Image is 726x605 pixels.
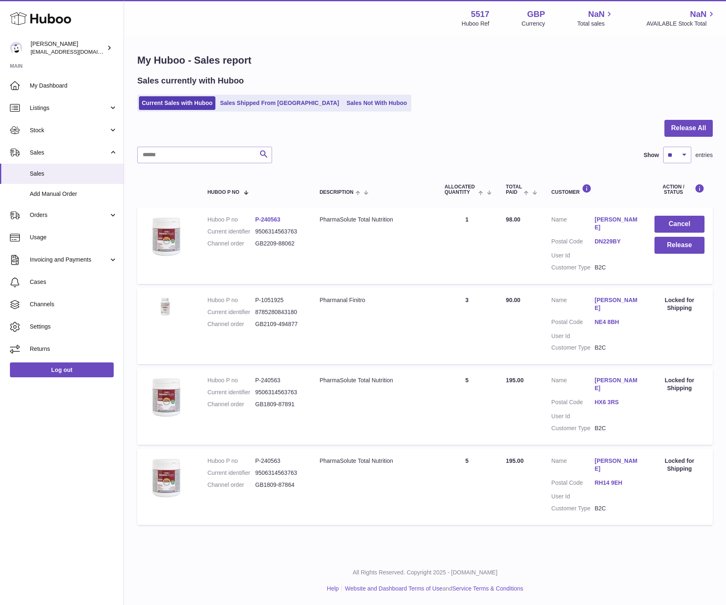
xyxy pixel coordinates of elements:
div: [PERSON_NAME] [31,40,105,56]
dt: Customer Type [552,264,595,272]
dd: GB2209-88062 [255,240,303,248]
span: Usage [30,233,117,241]
a: NaN Total sales [577,9,614,28]
h1: My Huboo - Sales report [137,54,713,67]
dt: Customer Type [552,505,595,512]
dd: P-1051925 [255,296,303,304]
dt: Customer Type [552,344,595,352]
span: Returns [30,345,117,353]
dd: GB2109-494877 [255,320,303,328]
span: AVAILABLE Stock Total [646,20,716,28]
div: PharmaSolute Total Nutrition [320,457,428,465]
dd: B2C [595,344,638,352]
span: Sales [30,149,109,157]
dt: Name [552,376,595,394]
span: Channels [30,300,117,308]
td: 3 [436,288,497,364]
a: [PERSON_NAME] [595,457,638,473]
img: alessiavanzwolle@hotmail.com [10,42,22,54]
span: [EMAIL_ADDRESS][DOMAIN_NAME] [31,48,122,55]
span: Description [320,190,353,195]
dt: Postal Code [552,398,595,408]
dt: User Id [552,252,595,260]
td: 5 [436,368,497,444]
span: NaN [690,9,707,20]
td: 1 [436,207,497,283]
dd: GB1809-87864 [255,481,303,489]
dd: P-240563 [255,376,303,384]
span: Orders [30,211,109,219]
dt: User Id [552,332,595,340]
div: Currency [522,20,545,28]
dt: Channel order [208,400,256,408]
button: Cancel [654,216,705,233]
dt: Name [552,457,595,475]
dt: Name [552,296,595,314]
a: P-240563 [255,216,280,223]
dd: GB1809-87891 [255,400,303,408]
span: 90.00 [506,297,521,303]
dt: Channel order [208,481,256,489]
a: Sales Shipped From [GEOGRAPHIC_DATA] [217,96,342,110]
label: Show [644,151,659,159]
dt: User Id [552,412,595,420]
a: Log out [10,362,114,377]
div: Huboo Ref [462,20,490,28]
a: NE4 8BH [595,318,638,326]
p: All Rights Reserved. Copyright 2025 - [DOMAIN_NAME] [131,569,719,576]
span: Listings [30,104,109,112]
span: 98.00 [506,216,521,223]
span: Sales [30,170,117,178]
img: 55171654161492.png [146,376,187,418]
a: Website and Dashboard Terms of Use [345,585,442,592]
img: 55171654161492.png [146,216,187,257]
a: DN229BY [595,238,638,245]
span: Total paid [506,184,522,195]
button: Release All [664,120,713,137]
dt: Huboo P no [208,457,256,465]
span: Stock [30,126,109,134]
span: Settings [30,323,117,331]
dt: Huboo P no [208,376,256,384]
dt: Postal Code [552,238,595,248]
img: 1752522179.png [146,296,187,318]
span: 195.00 [506,377,524,383]
dd: 9506314563763 [255,388,303,396]
button: Release [654,237,705,254]
dt: User Id [552,493,595,500]
span: Invoicing and Payments [30,256,109,264]
span: Add Manual Order [30,190,117,198]
dd: P-240563 [255,457,303,465]
dt: Name [552,216,595,233]
span: Huboo P no [208,190,239,195]
div: Action / Status [654,184,705,195]
td: 5 [436,449,497,525]
a: Help [327,585,339,592]
strong: GBP [527,9,545,20]
a: [PERSON_NAME] [595,216,638,231]
a: HX6 3RS [595,398,638,406]
dt: Current identifier [208,228,256,236]
dt: Postal Code [552,318,595,328]
div: Pharmanal Finitro [320,296,428,304]
dt: Channel order [208,320,256,328]
dt: Postal Code [552,479,595,489]
dt: Current identifier [208,469,256,477]
a: RH14 9EH [595,479,638,487]
div: PharmaSolute Total Nutrition [320,216,428,224]
dt: Current identifier [208,388,256,396]
dd: B2C [595,424,638,432]
span: ALLOCATED Quantity [444,184,476,195]
a: [PERSON_NAME] [595,296,638,312]
div: Customer [552,184,638,195]
h2: Sales currently with Huboo [137,75,244,86]
a: [PERSON_NAME] [595,376,638,392]
dt: Current identifier [208,308,256,316]
div: Locked for Shipping [654,376,705,392]
span: Total sales [577,20,614,28]
dd: 8785280843180 [255,308,303,316]
strong: 5517 [471,9,490,20]
a: NaN AVAILABLE Stock Total [646,9,716,28]
a: Sales Not With Huboo [344,96,410,110]
div: Locked for Shipping [654,296,705,312]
